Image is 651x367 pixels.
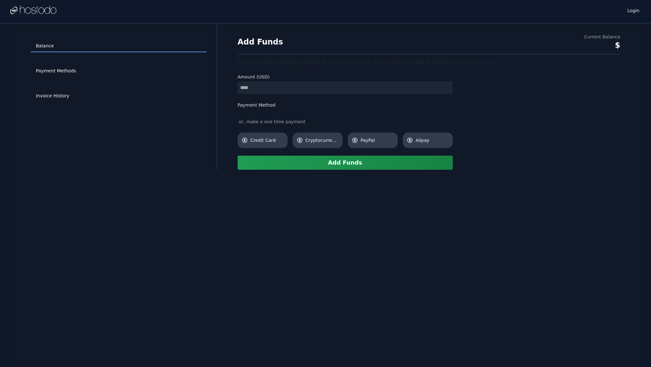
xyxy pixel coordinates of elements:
span: Credit Card [250,137,284,143]
a: Invoice History [31,90,207,102]
label: Amount (USD) [238,74,453,80]
h1: Add Funds [238,37,283,47]
button: Add Funds [238,156,453,170]
label: Payment Method [238,102,453,108]
div: or, make a one time payment [238,118,453,125]
div: Current Balance [584,34,620,40]
span: PayPal [361,137,394,143]
span: Alipay [416,137,449,143]
a: Payment Methods [31,65,207,77]
span: Cryptocurrency [305,137,339,143]
div: $ [584,40,620,50]
a: Login [626,6,641,14]
a: Balance [31,40,207,52]
img: Logo [10,5,56,15]
div: Funds are automatically applied to renew instances, even if autorenewal is disabled for the insta... [238,58,620,66]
